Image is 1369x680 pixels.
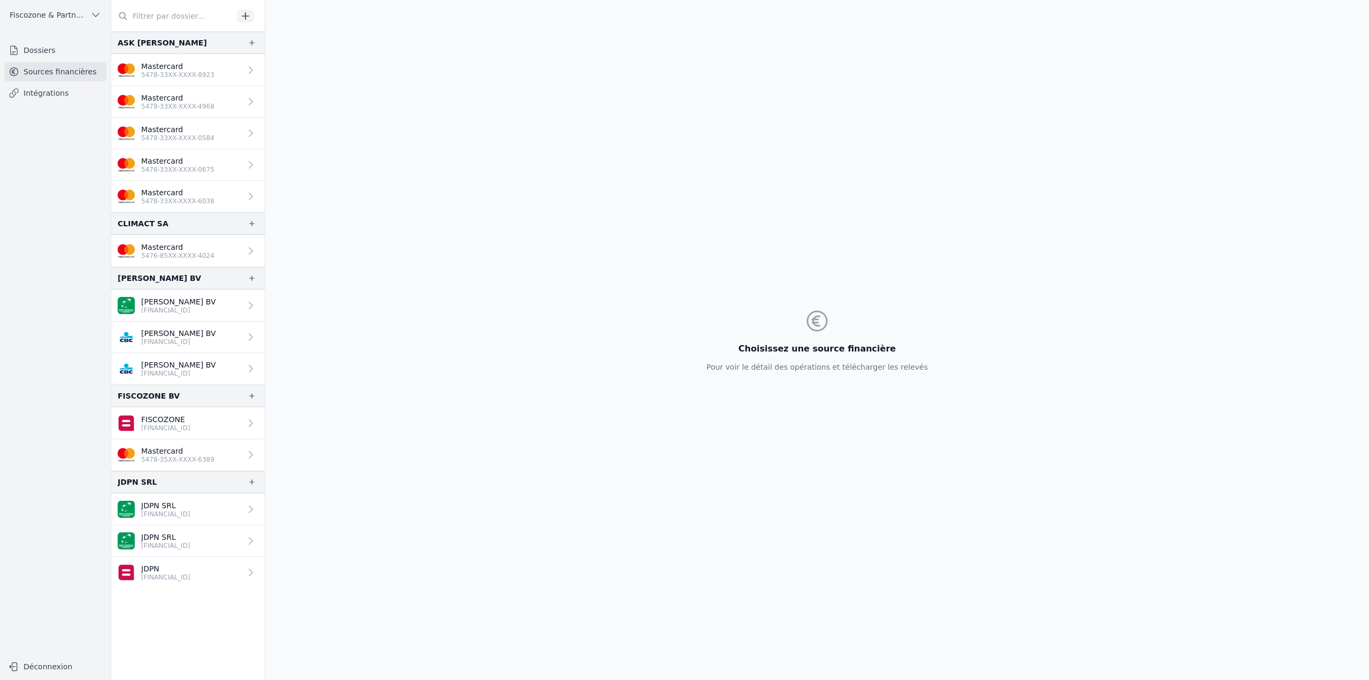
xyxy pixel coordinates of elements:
[141,338,216,346] p: [FINANCIAL_ID]
[4,62,106,81] a: Sources financières
[141,424,190,432] p: [FINANCIAL_ID]
[111,289,265,322] a: [PERSON_NAME] BV [FINANCIAL_ID]
[141,197,214,205] p: 5478-33XX-XXXX-6038
[118,360,135,377] img: CBC_CREGBEBB.png
[141,124,214,135] p: Mastercard
[141,187,214,198] p: Mastercard
[141,510,190,518] p: [FINANCIAL_ID]
[118,328,135,346] img: CBC_CREGBEBB.png
[141,360,216,370] p: [PERSON_NAME] BV
[10,10,86,20] span: Fiscozone & Partners BV
[118,389,180,402] div: FISCOZONE BV
[4,41,106,60] a: Dossiers
[111,118,265,149] a: Mastercard 5478-33XX-XXXX-0584
[111,235,265,267] a: Mastercard 5476-85XX-XXXX-4024
[4,6,106,24] button: Fiscozone & Partners BV
[118,156,135,173] img: imageedit_2_6530439554.png
[118,242,135,259] img: imageedit_2_6530439554.png
[118,476,157,488] div: JDPN SRL
[111,6,233,26] input: Filtrer par dossier...
[118,188,135,205] img: imageedit_2_6530439554.png
[141,541,190,550] p: [FINANCIAL_ID]
[118,415,135,432] img: belfius.png
[141,296,216,307] p: [PERSON_NAME] BV
[141,532,190,543] p: JDPN SRL
[141,165,214,174] p: 5478-33XX-XXXX-0675
[111,86,265,118] a: Mastercard 5478-33XX-XXXX-4968
[141,71,214,79] p: 5478-33XX-XXXX-8923
[111,322,265,353] a: [PERSON_NAME] BV [FINANCIAL_ID]
[111,493,265,525] a: JDPN SRL [FINANCIAL_ID]
[118,446,135,463] img: imageedit_2_6530439554.png
[141,242,214,253] p: Mastercard
[141,61,214,72] p: Mastercard
[141,102,214,111] p: 5478-33XX-XXXX-4968
[141,563,190,574] p: JDPN
[111,557,265,589] a: JDPN [FINANCIAL_ID]
[141,414,190,425] p: FISCOZONE
[141,93,214,103] p: Mastercard
[111,439,265,471] a: Mastercard 5478-35XX-XXXX-6389
[141,500,190,511] p: JDPN SRL
[141,134,214,142] p: 5478-33XX-XXXX-0584
[111,54,265,86] a: Mastercard 5478-33XX-XXXX-8923
[118,217,168,230] div: CLIMACT SA
[118,532,135,549] img: BNP_BE_BUSINESS_GEBABEBB.png
[118,62,135,79] img: imageedit_2_6530439554.png
[706,342,928,355] h3: Choisissez une source financière
[4,83,106,103] a: Intégrations
[111,353,265,385] a: [PERSON_NAME] BV [FINANCIAL_ID]
[118,564,135,581] img: belfius.png
[118,93,135,110] img: imageedit_2_6530439554.png
[4,658,106,675] button: Déconnexion
[118,125,135,142] img: imageedit_2_6530439554.png
[141,446,214,456] p: Mastercard
[111,525,265,557] a: JDPN SRL [FINANCIAL_ID]
[141,573,190,582] p: [FINANCIAL_ID]
[141,455,214,464] p: 5478-35XX-XXXX-6389
[706,362,928,372] p: Pour voir le détail des opérations et télécharger les relevés
[141,306,216,315] p: [FINANCIAL_ID]
[118,297,135,314] img: BNP_BE_BUSINESS_GEBABEBB.png
[118,272,201,285] div: [PERSON_NAME] BV
[118,501,135,518] img: BNP_BE_BUSINESS_GEBABEBB.png
[141,251,214,260] p: 5476-85XX-XXXX-4024
[118,36,207,49] div: ASK [PERSON_NAME]
[141,369,216,378] p: [FINANCIAL_ID]
[111,181,265,212] a: Mastercard 5478-33XX-XXXX-6038
[141,156,214,166] p: Mastercard
[111,407,265,439] a: FISCOZONE [FINANCIAL_ID]
[111,149,265,181] a: Mastercard 5478-33XX-XXXX-0675
[141,328,216,339] p: [PERSON_NAME] BV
